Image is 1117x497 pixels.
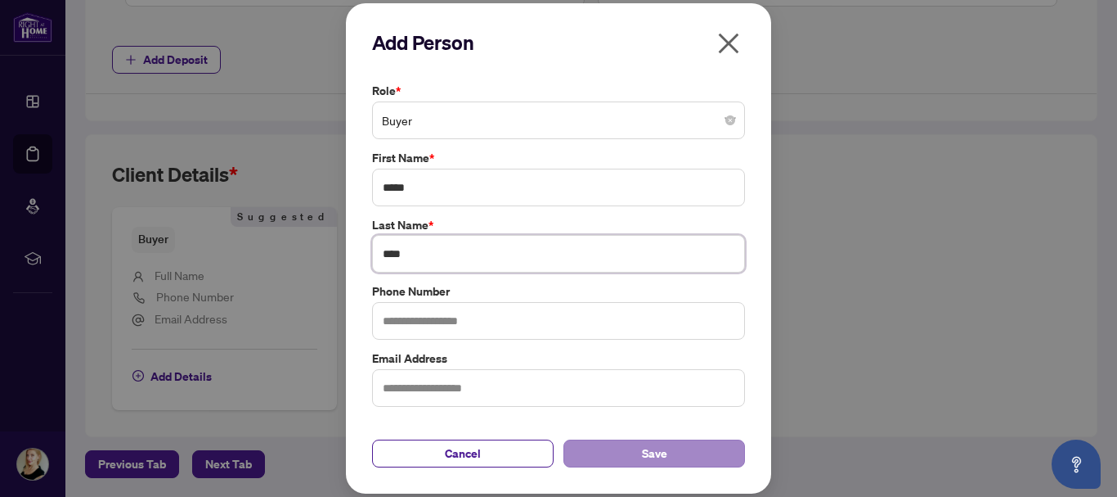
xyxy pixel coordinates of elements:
span: Buyer [382,105,735,136]
button: Cancel [372,440,554,468]
h2: Add Person [372,29,745,56]
label: Email Address [372,350,745,368]
button: Save [563,440,745,468]
span: Cancel [445,441,481,467]
label: Phone Number [372,282,745,300]
label: First Name [372,149,745,167]
label: Role [372,82,745,100]
button: Open asap [1052,440,1101,489]
label: Last Name [372,216,745,234]
span: close-circle [725,115,735,125]
span: Save [642,441,667,467]
span: close [716,30,742,56]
